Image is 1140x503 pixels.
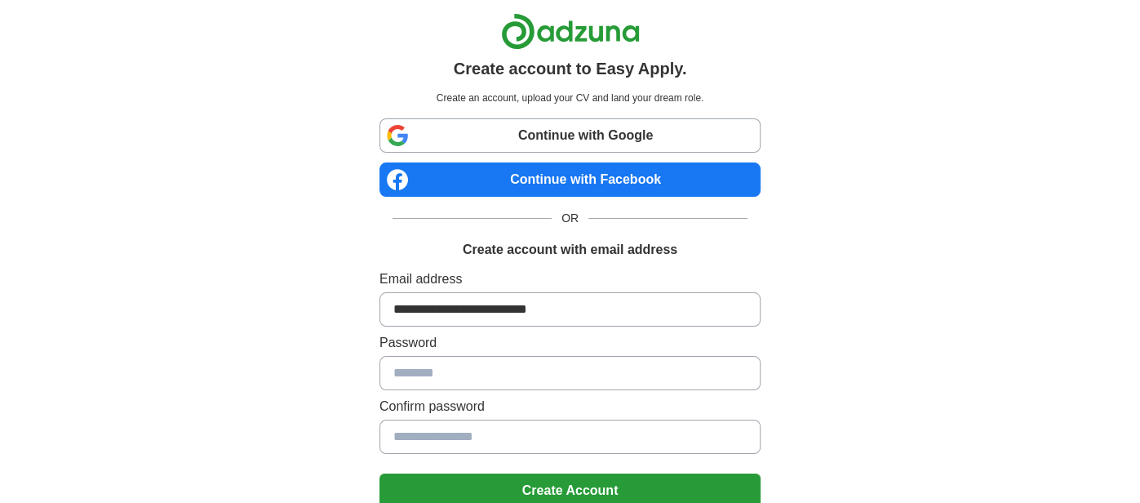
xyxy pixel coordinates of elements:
span: OR [552,210,588,227]
a: Continue with Facebook [379,162,761,197]
img: Adzuna logo [501,13,640,50]
label: Email address [379,269,761,289]
h1: Create account to Easy Apply. [454,56,687,81]
a: Continue with Google [379,118,761,153]
label: Password [379,333,761,353]
p: Create an account, upload your CV and land your dream role. [383,91,757,105]
label: Confirm password [379,397,761,416]
h1: Create account with email address [463,240,677,260]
